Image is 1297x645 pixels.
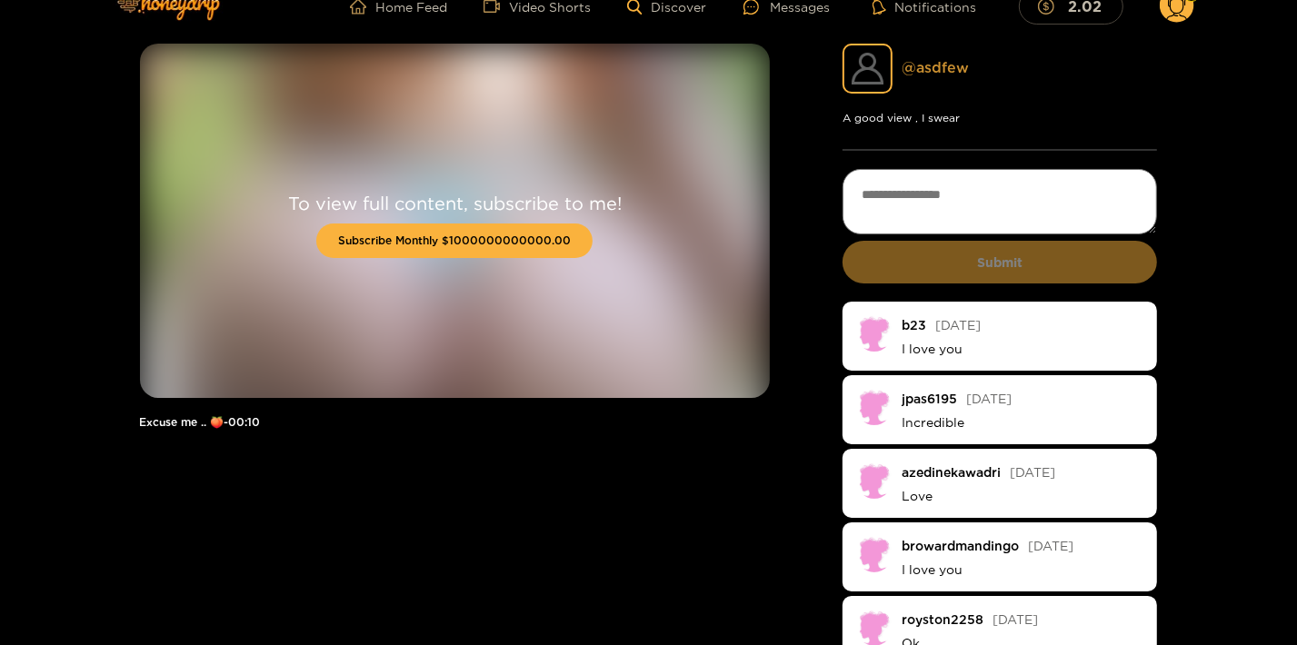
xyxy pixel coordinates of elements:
p: A good view , I swear [843,112,1158,124]
img: no-avatar.png [856,389,893,425]
button: Subscribe Monthly $1000000000000.00 [316,223,593,258]
p: I love you [902,561,1144,578]
span: [DATE] [1028,539,1073,552]
div: azedinekawadri [902,465,1001,479]
p: To view full content, subscribe to me! [288,192,622,214]
span: [DATE] [1010,465,1055,479]
img: no-avatar.png [856,536,893,572]
span: [DATE] [993,612,1038,626]
button: Submit [843,241,1158,283]
p: Incredible [902,414,1144,431]
img: no-avatar.png [856,462,893,499]
img: no-avatar.png [856,315,893,352]
span: [DATE] [935,318,981,332]
div: b23 [902,318,926,332]
div: jpas6195 [902,392,957,405]
span: [DATE] [966,392,1012,405]
a: @ asdfew [902,59,969,75]
p: I love you [902,341,1144,357]
div: royston2258 [902,612,983,626]
div: browardmandingo [902,539,1019,552]
img: asdfew [843,44,893,94]
h1: Excuse me .. 🍑 - 00:10 [140,416,770,429]
p: Love [902,488,1144,504]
